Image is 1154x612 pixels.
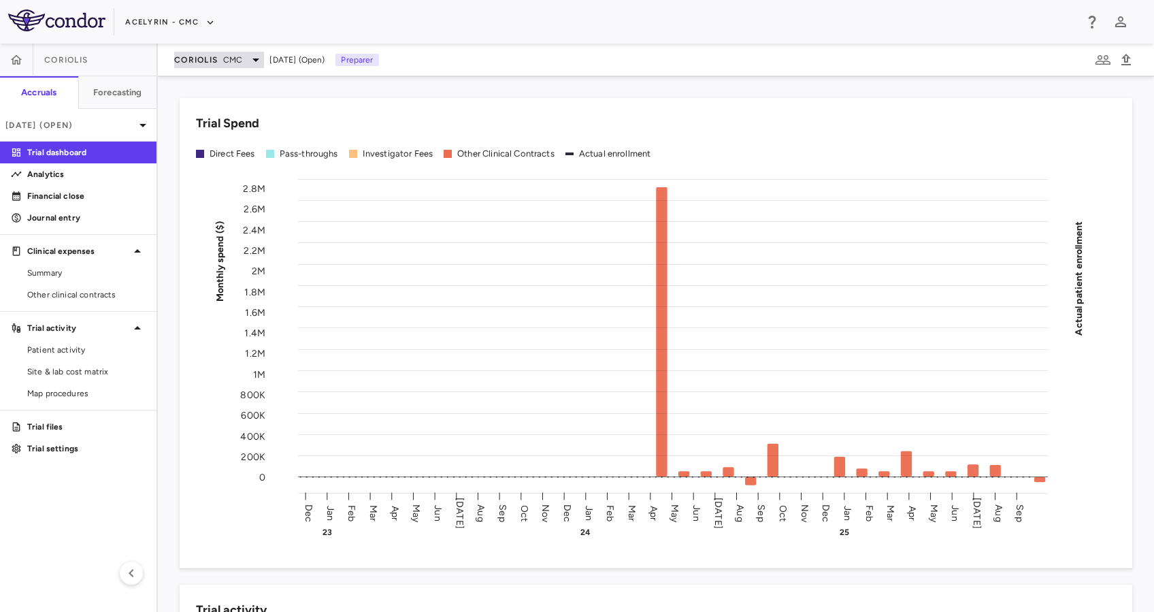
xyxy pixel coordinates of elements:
[367,504,379,521] text: Mar
[648,505,659,520] text: Apr
[174,54,218,65] span: Coriolis
[93,86,142,99] h6: Forecasting
[21,86,56,99] h6: Accruals
[27,366,146,378] span: Site & lab cost matrix
[971,498,983,529] text: [DATE]
[269,54,325,66] span: [DATE] (Open)
[777,504,789,521] text: Oct
[389,505,401,520] text: Apr
[583,505,595,520] text: Jan
[5,119,135,131] p: [DATE] (Open)
[363,148,433,160] div: Investigator Fees
[27,168,146,180] p: Analytics
[906,505,918,520] text: Apr
[454,498,465,529] text: [DATE]
[241,410,265,421] tspan: 600K
[540,504,551,522] text: Nov
[27,442,146,455] p: Trial settings
[885,504,896,521] text: Mar
[243,224,265,236] tspan: 2.4M
[27,146,146,159] p: Trial dashboard
[27,212,146,224] p: Journal entry
[457,148,555,160] div: Other Clinical Contracts
[335,54,378,66] p: Preparer
[44,54,88,65] span: Coriolis
[27,344,146,356] span: Patient activity
[475,504,487,521] text: Aug
[712,498,724,529] text: [DATE]
[840,528,849,537] text: 25
[240,389,265,401] tspan: 800K
[691,505,702,521] text: Jun
[928,504,940,522] text: May
[323,528,332,537] text: 23
[410,504,422,522] text: May
[579,148,651,160] div: Actual enrollment
[196,114,259,133] h6: Trial Spend
[244,204,265,215] tspan: 2.6M
[755,504,767,521] text: Sep
[626,504,638,521] text: Mar
[244,327,265,339] tspan: 1.4M
[993,504,1004,521] text: Aug
[669,504,680,522] text: May
[243,183,265,195] tspan: 2.8M
[325,505,336,520] text: Jan
[863,504,875,521] text: Feb
[799,504,810,522] text: Nov
[27,245,129,257] p: Clinical expenses
[241,451,265,462] tspan: 200K
[346,504,357,521] text: Feb
[820,504,831,521] text: Dec
[734,504,746,521] text: Aug
[842,505,853,520] text: Jan
[244,286,265,297] tspan: 1.8M
[518,504,530,521] text: Oct
[27,322,129,334] p: Trial activity
[432,505,444,521] text: Jun
[253,368,265,380] tspan: 1M
[259,472,265,483] tspan: 0
[280,148,338,160] div: Pass-throughs
[125,12,215,33] button: Acelyrin - CMC
[27,387,146,400] span: Map procedures
[252,265,265,277] tspan: 2M
[604,504,616,521] text: Feb
[561,504,573,521] text: Dec
[949,505,961,521] text: Jun
[244,244,265,256] tspan: 2.2M
[240,430,265,442] tspan: 400K
[303,504,314,521] text: Dec
[27,267,146,279] span: Summary
[27,190,146,202] p: Financial close
[27,421,146,433] p: Trial files
[214,221,226,302] tspan: Monthly spend ($)
[210,148,255,160] div: Direct Fees
[1073,221,1085,335] tspan: Actual patient enrollment
[580,528,591,537] text: 24
[245,348,265,359] tspan: 1.2M
[8,10,105,31] img: logo-full-BYUhSk78.svg
[27,289,146,301] span: Other clinical contracts
[223,54,242,66] span: CMC
[497,504,508,521] text: Sep
[1014,504,1025,521] text: Sep
[245,306,265,318] tspan: 1.6M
